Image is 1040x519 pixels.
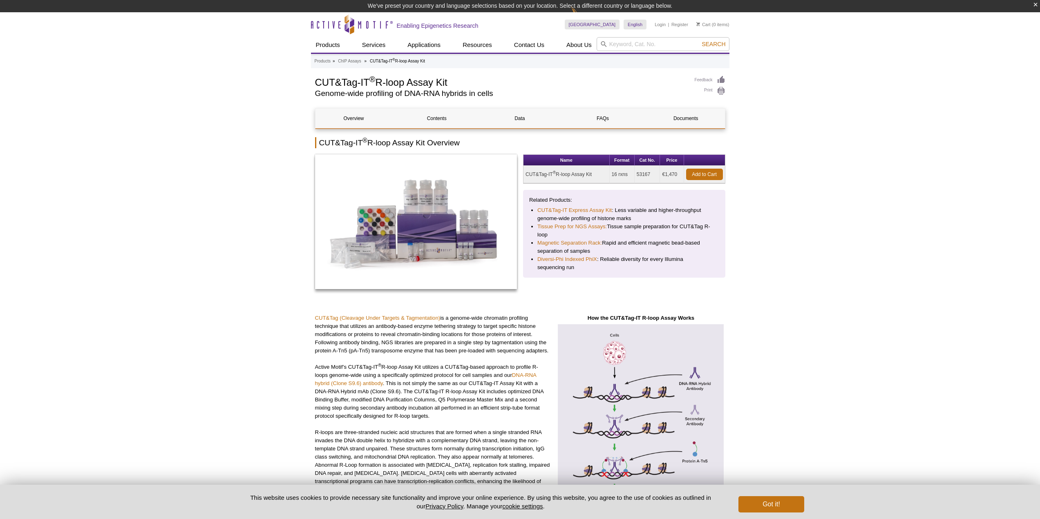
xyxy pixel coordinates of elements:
a: FAQs [564,109,641,128]
a: [GEOGRAPHIC_DATA] [565,20,620,29]
li: : Reliable diversity for every Illumina sequencing run [537,255,711,272]
sup: ® [553,170,556,175]
strong: How the CUT&Tag-IT R-loop Assay Works [588,315,694,321]
a: Products [311,37,345,53]
p: R-loops are three-stranded nucleic acid structures that are formed when a single stranded RNA inv... [315,428,551,494]
img: Change Here [571,6,593,25]
a: Cart [696,22,711,27]
sup: ® [362,137,367,144]
a: CUT&Tag (Cleavage Under Targets & Tagmentation) [315,315,441,321]
a: CUT&Tag-IT Express Assay Kit [537,206,612,214]
td: €1,470 [660,166,684,183]
a: Contact Us [509,37,549,53]
a: English [624,20,646,29]
td: 16 rxns [610,166,635,183]
h2: Genome-wide profiling of DNA-RNA hybrids in cells [315,90,687,97]
a: Add to Cart [686,169,723,180]
a: DNA-RNA hybrid (Clone S9.6) antibody [315,372,537,386]
p: Related Products: [529,196,719,204]
li: | [668,20,669,29]
button: cookie settings [502,503,543,510]
a: Tissue Prep for NGS Assays: [537,223,607,231]
a: Magnetic Separation Rack: [537,239,602,247]
h2: Enabling Epigenetics Research [397,22,479,29]
a: Feedback [695,76,725,85]
button: Search [699,40,728,48]
th: Format [610,155,635,166]
a: Diversi-Phi Indexed PhiX [537,255,597,263]
sup: ® [369,75,376,84]
li: » [333,59,335,63]
a: ChIP Assays [338,58,361,65]
a: Data [481,109,558,128]
li: Rapid and efficient magnetic bead-based separation of samples [537,239,711,255]
li: CUT&Tag-IT R-loop Assay Kit [370,59,425,63]
a: Contents [398,109,475,128]
a: Print [695,87,725,96]
li: : Less variable and higher-throughput genome-wide profiling of histone marks [537,206,711,223]
td: CUT&Tag-IT R-loop Assay Kit [523,166,610,183]
input: Keyword, Cat. No. [597,37,729,51]
a: Privacy Policy [425,503,463,510]
button: Got it! [738,496,804,512]
th: Cat No. [635,155,660,166]
th: Price [660,155,684,166]
a: Products [315,58,331,65]
a: Resources [458,37,497,53]
h2: CUT&Tag-IT R-loop Assay Kit Overview [315,137,725,148]
th: Name [523,155,610,166]
sup: ® [378,362,381,367]
a: About Us [561,37,597,53]
a: Login [655,22,666,27]
a: Overview [315,109,392,128]
img: CUT&Tag-IT<sup>®</sup> R-loop Assay Kit [315,154,517,289]
a: Register [671,22,688,27]
p: is a genome-wide chromatin profiling technique that utilizes an antibody-based enzyme tethering s... [315,314,551,355]
a: Applications [403,37,445,53]
td: 53167 [635,166,660,183]
li: Tissue sample preparation for CUT&Tag R-loop [537,223,711,239]
a: Services [357,37,391,53]
p: Active Motif’s CUT&Tag-IT R-loop Assay Kit utilizes a CUT&Tag-based approach to profile R-loops g... [315,363,551,420]
sup: ® [393,58,395,62]
h1: CUT&Tag-IT R-loop Assay Kit [315,76,687,88]
p: This website uses cookies to provide necessary site functionality and improve your online experie... [236,493,725,510]
li: » [365,59,367,63]
span: Search [702,41,725,47]
li: (0 items) [696,20,729,29]
img: Your Cart [696,22,700,26]
a: Documents [647,109,724,128]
